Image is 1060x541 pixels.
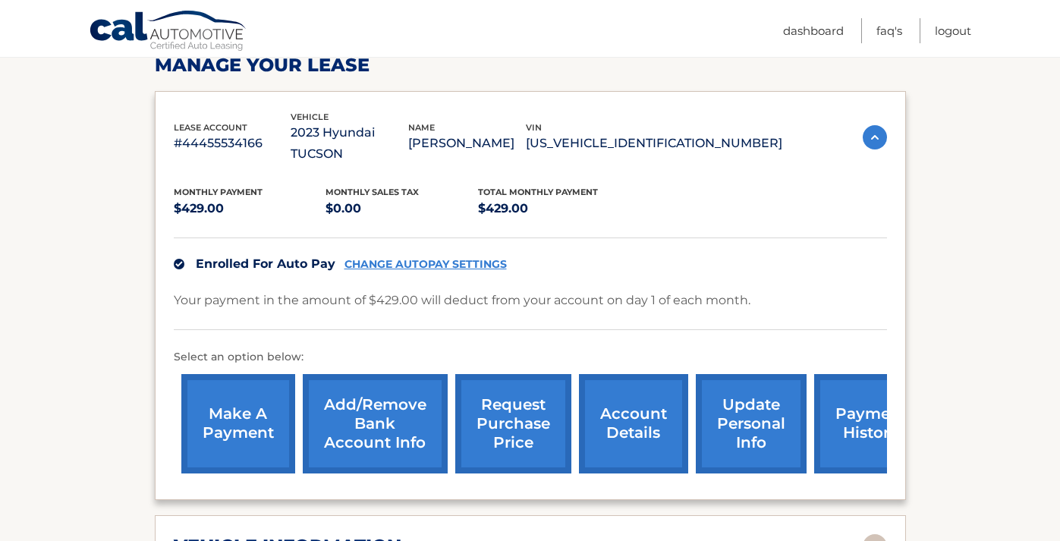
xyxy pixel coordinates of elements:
[326,187,419,197] span: Monthly sales Tax
[408,133,526,154] p: [PERSON_NAME]
[783,18,844,43] a: Dashboard
[935,18,971,43] a: Logout
[174,122,247,133] span: lease account
[814,374,928,473] a: payment history
[174,198,326,219] p: $429.00
[174,348,887,366] p: Select an option below:
[579,374,688,473] a: account details
[478,198,631,219] p: $429.00
[526,133,782,154] p: [US_VEHICLE_IDENTIFICATION_NUMBER]
[455,374,571,473] a: request purchase price
[344,258,507,271] a: CHANGE AUTOPAY SETTINGS
[326,198,478,219] p: $0.00
[174,133,291,154] p: #44455534166
[174,290,750,311] p: Your payment in the amount of $429.00 will deduct from your account on day 1 of each month.
[174,259,184,269] img: check.svg
[478,187,598,197] span: Total Monthly Payment
[863,125,887,149] img: accordion-active.svg
[155,54,906,77] h2: Manage Your Lease
[174,187,263,197] span: Monthly Payment
[181,374,295,473] a: make a payment
[526,122,542,133] span: vin
[291,122,408,165] p: 2023 Hyundai TUCSON
[196,256,335,271] span: Enrolled For Auto Pay
[291,112,329,122] span: vehicle
[89,10,248,54] a: Cal Automotive
[696,374,807,473] a: update personal info
[408,122,435,133] span: name
[876,18,902,43] a: FAQ's
[303,374,448,473] a: Add/Remove bank account info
